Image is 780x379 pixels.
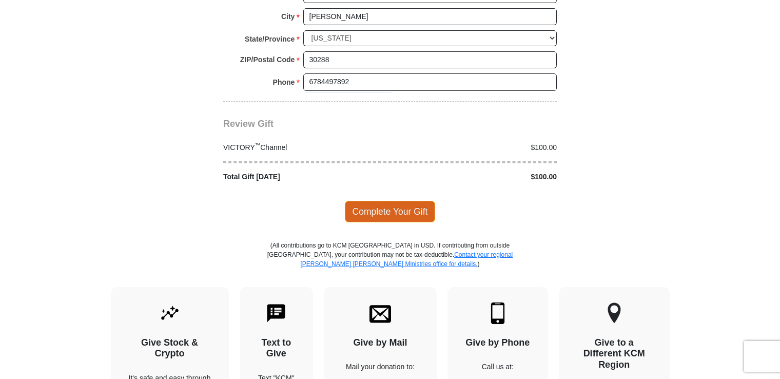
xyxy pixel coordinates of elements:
h4: Text to Give [258,337,296,359]
sup: ™ [255,142,261,148]
img: give-by-stock.svg [159,302,181,324]
strong: ZIP/Postal Code [240,52,295,67]
span: Complete Your Gift [345,201,436,222]
img: other-region [607,302,621,324]
img: text-to-give.svg [265,302,287,324]
strong: City [281,9,295,24]
strong: State/Province [245,32,295,46]
span: Review Gift [223,119,274,129]
h4: Give Stock & Crypto [129,337,211,359]
div: $100.00 [390,142,562,153]
strong: Phone [273,75,295,89]
div: $100.00 [390,172,562,182]
p: Mail your donation to: [342,362,419,372]
p: (All contributions go to KCM [GEOGRAPHIC_DATA] in USD. If contributing from outside [GEOGRAPHIC_D... [267,241,513,287]
img: envelope.svg [369,302,391,324]
p: Call us at: [465,362,530,372]
h4: Give to a Different KCM Region [577,337,652,371]
div: VICTORY Channel [218,142,391,153]
div: Total Gift [DATE] [218,172,391,182]
h4: Give by Mail [342,337,419,349]
h4: Give by Phone [465,337,530,349]
img: mobile.svg [487,302,509,324]
a: Contact your regional [PERSON_NAME] [PERSON_NAME] Ministries office for details. [300,251,513,268]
